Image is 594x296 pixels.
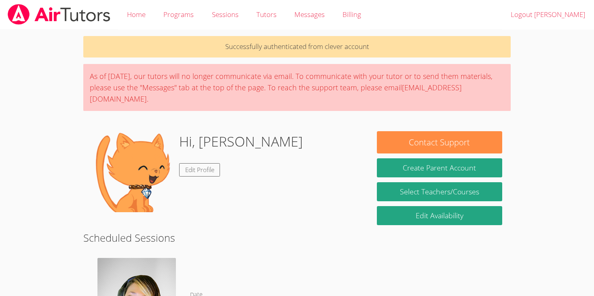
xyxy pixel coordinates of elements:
[7,4,111,25] img: airtutors_banner-c4298cdbf04f3fff15de1276eac7730deb9818008684d7c2e4769d2f7ddbe033.png
[92,131,173,212] img: default.png
[377,182,502,201] a: Select Teachers/Courses
[377,158,502,177] button: Create Parent Account
[83,230,511,245] h2: Scheduled Sessions
[83,64,511,111] div: As of [DATE], our tutors will no longer communicate via email. To communicate with your tutor or ...
[179,131,303,152] h1: Hi, [PERSON_NAME]
[294,10,325,19] span: Messages
[179,163,220,177] a: Edit Profile
[377,131,502,153] button: Contact Support
[83,36,511,57] p: Successfully authenticated from clever account
[377,206,502,225] a: Edit Availability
